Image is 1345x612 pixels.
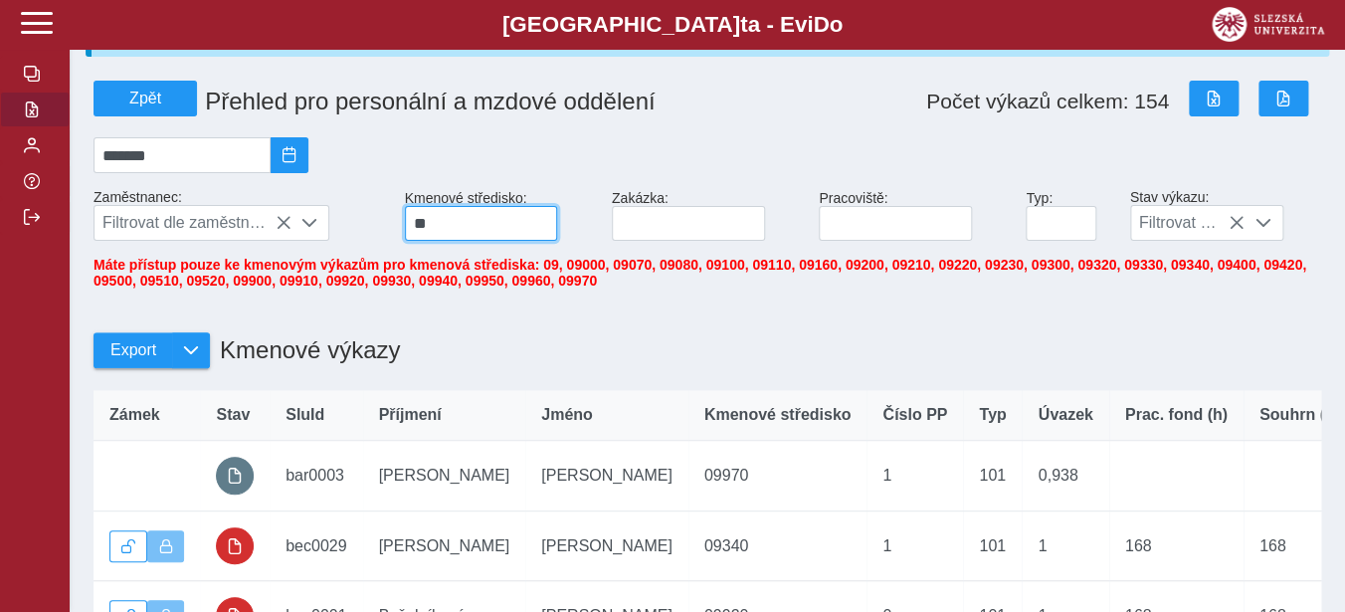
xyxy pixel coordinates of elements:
div: Zakázka: [604,182,811,249]
span: Souhrn (h) [1259,406,1340,424]
span: Úvazek [1038,406,1092,424]
span: Stav [216,406,250,424]
td: bar0003 [270,441,362,511]
span: Číslo PP [882,406,947,424]
button: Výkaz uzamčen. [147,530,185,562]
span: Jméno [541,406,593,424]
b: [GEOGRAPHIC_DATA] a - Evi [60,12,1285,38]
td: 168 [1109,510,1244,581]
span: Počet výkazů celkem: 154 [926,90,1169,113]
img: logo_web_su.png [1212,7,1324,42]
span: Máte přístup pouze ke kmenovým výkazům pro kmenová střediska: 09, 09000, 09070, 09080, 09100, 091... [94,257,1306,289]
button: Export [94,332,172,368]
span: Export [110,341,156,359]
td: [PERSON_NAME] [525,441,688,511]
span: t [740,12,747,37]
td: bec0029 [270,510,362,581]
h1: Kmenové výkazy [210,326,400,374]
td: 0,938 [1022,441,1108,511]
td: 1 [1022,510,1108,581]
div: Stav výkazu: [1122,181,1329,249]
div: Zaměstnanec: [86,181,397,249]
span: D [813,12,829,37]
span: SluId [286,406,324,424]
h1: Přehled pro personální a mzdové oddělení [197,80,819,123]
button: Odemknout výkaz. [109,530,147,562]
span: Příjmení [379,406,442,424]
div: Pracoviště: [811,182,1018,249]
button: 2025/08 [271,137,308,173]
span: Typ [979,406,1006,424]
span: Zámek [109,406,160,424]
span: Kmenové středisko [704,406,852,424]
button: Export do Excelu [1189,81,1239,116]
span: Prac. fond (h) [1125,406,1228,424]
td: 09970 [688,441,867,511]
td: [PERSON_NAME] [363,441,526,511]
span: Zpět [102,90,188,107]
td: 1 [866,441,963,511]
td: 09340 [688,510,867,581]
div: Kmenové středisko: [397,182,604,249]
span: Filtrovat dle stavu [1131,206,1245,240]
div: Typ: [1018,182,1121,249]
td: 1 [866,510,963,581]
td: 101 [963,441,1022,511]
span: o [830,12,844,37]
button: prázdný [216,457,254,495]
button: uzamčeno [216,527,254,565]
td: [PERSON_NAME] [525,510,688,581]
button: Export do PDF [1258,81,1308,116]
td: 101 [963,510,1022,581]
td: [PERSON_NAME] [363,510,526,581]
span: Filtrovat dle zaměstnance [95,206,290,240]
button: Zpět [94,81,197,116]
